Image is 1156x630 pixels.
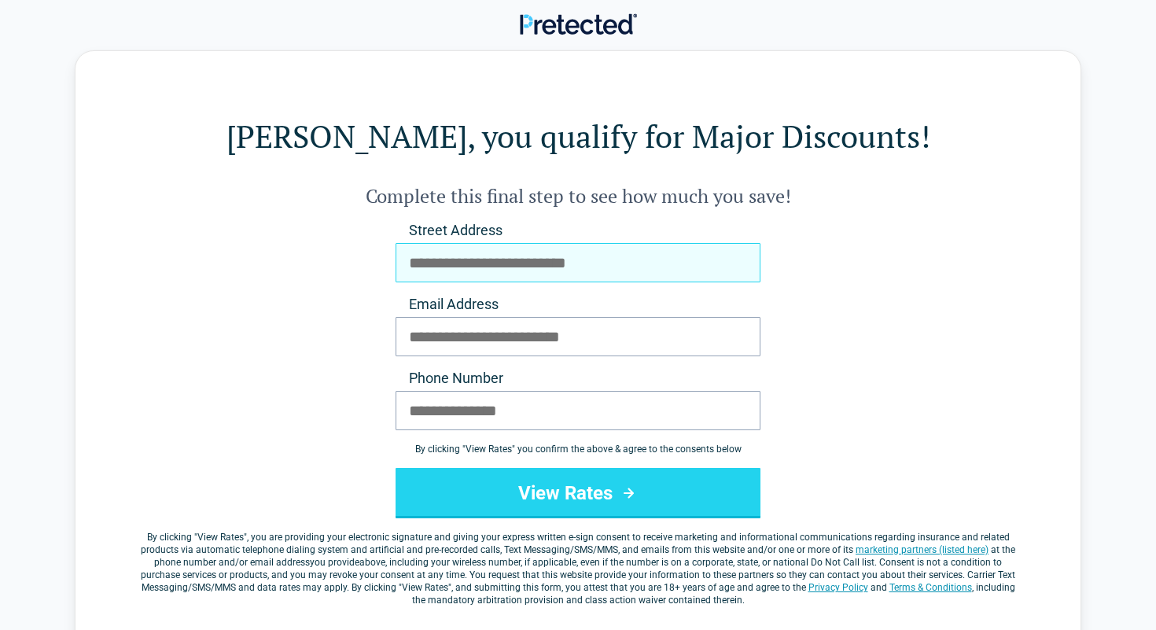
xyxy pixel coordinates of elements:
label: Email Address [396,295,760,314]
div: By clicking " View Rates " you confirm the above & agree to the consents below [396,443,760,455]
label: By clicking " ", you are providing your electronic signature and giving your express written e-si... [138,531,1018,606]
span: View Rates [197,532,244,543]
a: Privacy Policy [808,582,868,593]
label: Phone Number [396,369,760,388]
h1: [PERSON_NAME], you qualify for Major Discounts! [138,114,1018,158]
a: marketing partners (listed here) [856,544,988,555]
a: Terms & Conditions [889,582,972,593]
label: Street Address [396,221,760,240]
button: View Rates [396,468,760,518]
h2: Complete this final step to see how much you save! [138,183,1018,208]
